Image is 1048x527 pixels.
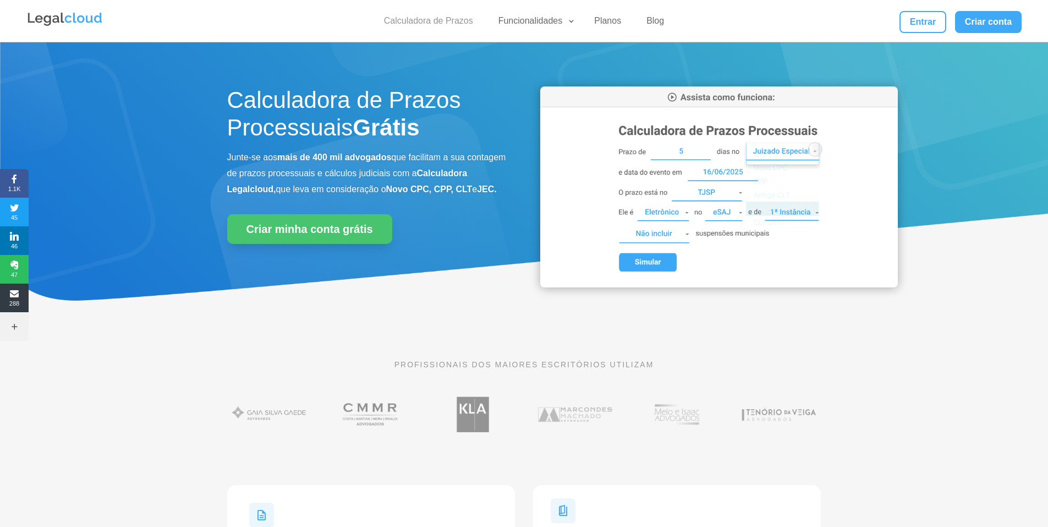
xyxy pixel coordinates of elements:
[227,214,392,244] a: Criar minha conta grátis
[640,15,671,31] a: Blog
[588,15,628,31] a: Planos
[492,15,576,31] a: Funcionalidades
[386,184,473,194] b: Novo CPC, CPP, CLT
[551,498,575,523] img: Ícone Documentos para Tempestividade
[227,86,508,148] h1: Calculadora de Prazos Processuais
[26,20,103,29] a: Logo da Legalcloud
[533,391,617,438] img: Marcondes Machado Advogados utilizam a Legalcloud
[737,391,821,438] img: Tenório da Veiga Advogados
[277,153,391,162] b: mais de 400 mil advogados
[431,391,515,438] img: Koury Lopes Advogados
[899,11,946,33] a: Entrar
[26,11,103,28] img: Legalcloud Logo
[227,150,508,197] p: Junte-se aos que facilitam a sua contagem de prazos processuais e cálculos judiciais com a que le...
[377,15,480,31] a: Calculadora de Prazos
[227,358,821,371] p: PROFISSIONAIS DOS MAIORES ESCRITÓRIOS UTILIZAM
[540,280,898,289] a: Calculadora de Prazos Processuais da Legalcloud
[477,184,497,194] b: JEC.
[353,115,419,140] strong: Grátis
[329,391,413,438] img: Costa Martins Meira Rinaldi Advogados
[227,391,311,438] img: Gaia Silva Gaede Advogados Associados
[635,391,719,438] img: Profissionais do escritório Melo e Isaac Advogados utilizam a Legalcloud
[227,169,468,194] b: Calculadora Legalcloud,
[540,86,898,287] img: Calculadora de Prazos Processuais da Legalcloud
[955,11,1022,33] a: Criar conta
